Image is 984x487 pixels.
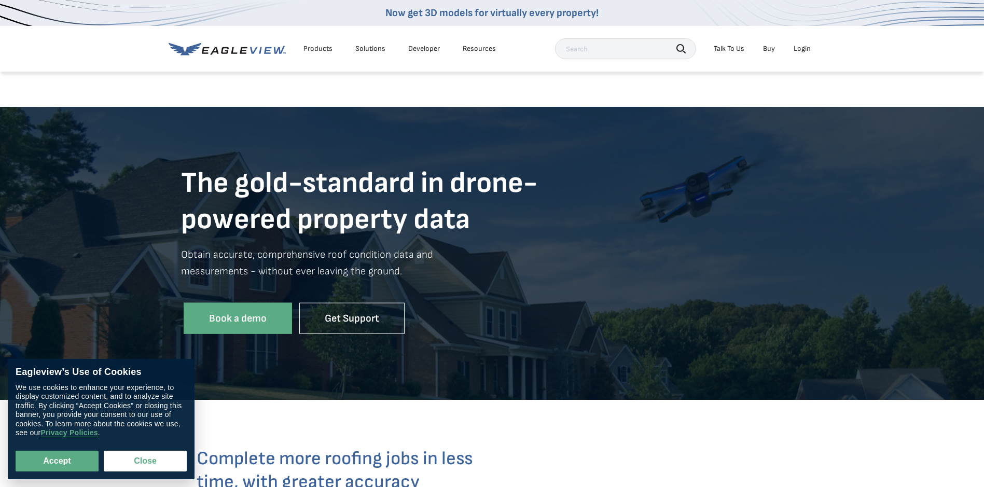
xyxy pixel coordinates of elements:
button: Close [104,451,187,471]
a: Book a demo [184,302,292,334]
div: Eagleview’s Use of Cookies [16,367,187,378]
h1: The gold-standard in drone- powered property data [181,165,803,238]
a: Now get 3D models for virtually every property! [385,7,599,19]
div: Login [794,44,811,53]
button: Accept [16,451,99,471]
input: Search [555,38,696,59]
div: Products [303,44,332,53]
a: Developer [408,44,440,53]
div: Talk To Us [714,44,744,53]
p: Obtain accurate, comprehensive roof condition data and measurements - without ever leaving the gr... [181,246,803,295]
div: We use cookies to enhance your experience, to display customized content, and to analyze site tra... [16,383,187,438]
div: Solutions [355,44,385,53]
div: Resources [463,44,496,53]
a: Privacy Policies [40,429,98,438]
a: Buy [763,44,775,53]
a: Get Support [299,302,405,334]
